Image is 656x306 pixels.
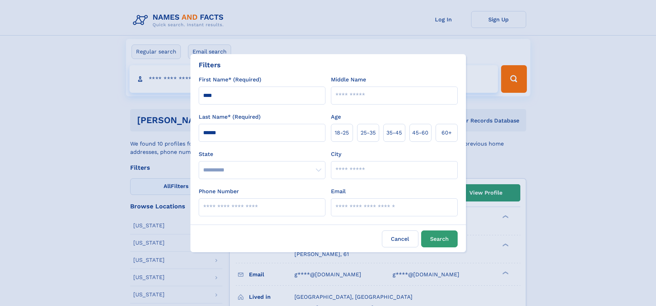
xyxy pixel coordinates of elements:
[335,129,349,137] span: 18‑25
[331,113,341,121] label: Age
[199,60,221,70] div: Filters
[199,150,325,158] label: State
[441,129,452,137] span: 60+
[199,76,261,84] label: First Name* (Required)
[199,187,239,196] label: Phone Number
[331,76,366,84] label: Middle Name
[331,150,341,158] label: City
[331,187,346,196] label: Email
[382,230,418,247] label: Cancel
[412,129,428,137] span: 45‑60
[361,129,376,137] span: 25‑35
[421,230,458,247] button: Search
[386,129,402,137] span: 35‑45
[199,113,261,121] label: Last Name* (Required)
